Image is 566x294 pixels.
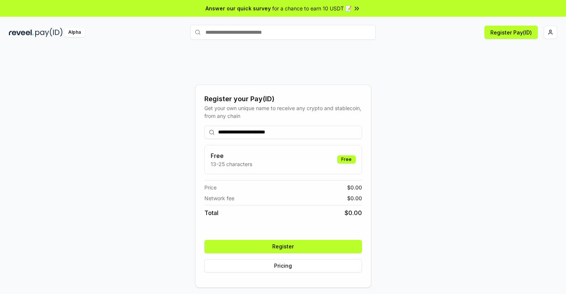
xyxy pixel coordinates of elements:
[272,4,352,12] span: for a chance to earn 10 USDT 📝
[204,259,362,272] button: Pricing
[35,28,63,37] img: pay_id
[9,28,34,37] img: reveel_dark
[347,194,362,202] span: $ 0.00
[204,208,218,217] span: Total
[337,155,356,163] div: Free
[204,194,234,202] span: Network fee
[204,240,362,253] button: Register
[205,4,271,12] span: Answer our quick survey
[204,104,362,120] div: Get your own unique name to receive any crypto and stablecoin, from any chain
[347,184,362,191] span: $ 0.00
[211,151,252,160] h3: Free
[64,28,85,37] div: Alpha
[345,208,362,217] span: $ 0.00
[484,26,538,39] button: Register Pay(ID)
[204,94,362,104] div: Register your Pay(ID)
[211,160,252,168] p: 13-25 characters
[204,184,217,191] span: Price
